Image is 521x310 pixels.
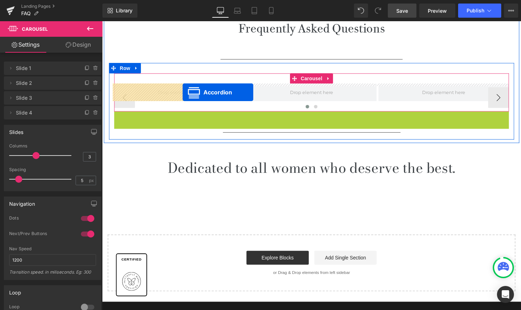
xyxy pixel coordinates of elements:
p: Dedicated to all women who deserve the best. [7,139,420,161]
span: Slide 3 [16,91,75,105]
a: Desktop [212,4,229,18]
button: Undo [354,4,368,18]
a: Add Single Section [217,234,280,248]
span: Library [116,7,132,14]
button: More [504,4,518,18]
a: Laptop [229,4,246,18]
div: Loop [9,286,21,296]
span: FAQ [21,11,31,16]
div: Spacing [9,167,96,172]
p: or Drag & Drop elements from left sidebar [17,254,410,259]
img: Butterfly Mark Passport [18,253,42,278]
span: Publish [467,8,484,13]
div: Navigation [9,197,35,207]
a: Tablet [246,4,263,18]
span: Row [16,43,30,53]
a: Design [53,37,104,53]
span: Carousel [22,26,48,32]
div: Columns [9,144,96,148]
a: Expand / Collapse [30,43,40,53]
button: Publish [458,4,501,18]
div: Next/Prev Buttons [9,231,74,238]
a: Mobile [263,4,280,18]
div: Nav Speed [9,246,96,251]
a: Explore Blocks [147,234,211,248]
span: Carousel [201,53,226,64]
a: New Library [102,4,137,18]
a: Landing Pages [21,4,102,9]
span: Slide 2 [16,76,75,90]
div: Open Intercom Messenger [497,286,514,303]
button: Redo [371,4,385,18]
div: Dots [9,215,74,223]
span: Slide 1 [16,62,75,75]
p: Certified [15,238,45,246]
span: Preview [428,7,447,14]
a: Expand / Collapse [226,53,236,64]
div: Transition speed. in miliseconds. Eg: 300 [9,269,96,280]
span: Save [396,7,408,14]
span: Slide 4 [16,106,75,119]
a: Preview [419,4,455,18]
div: Slides [9,125,23,135]
span: px [89,178,95,183]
